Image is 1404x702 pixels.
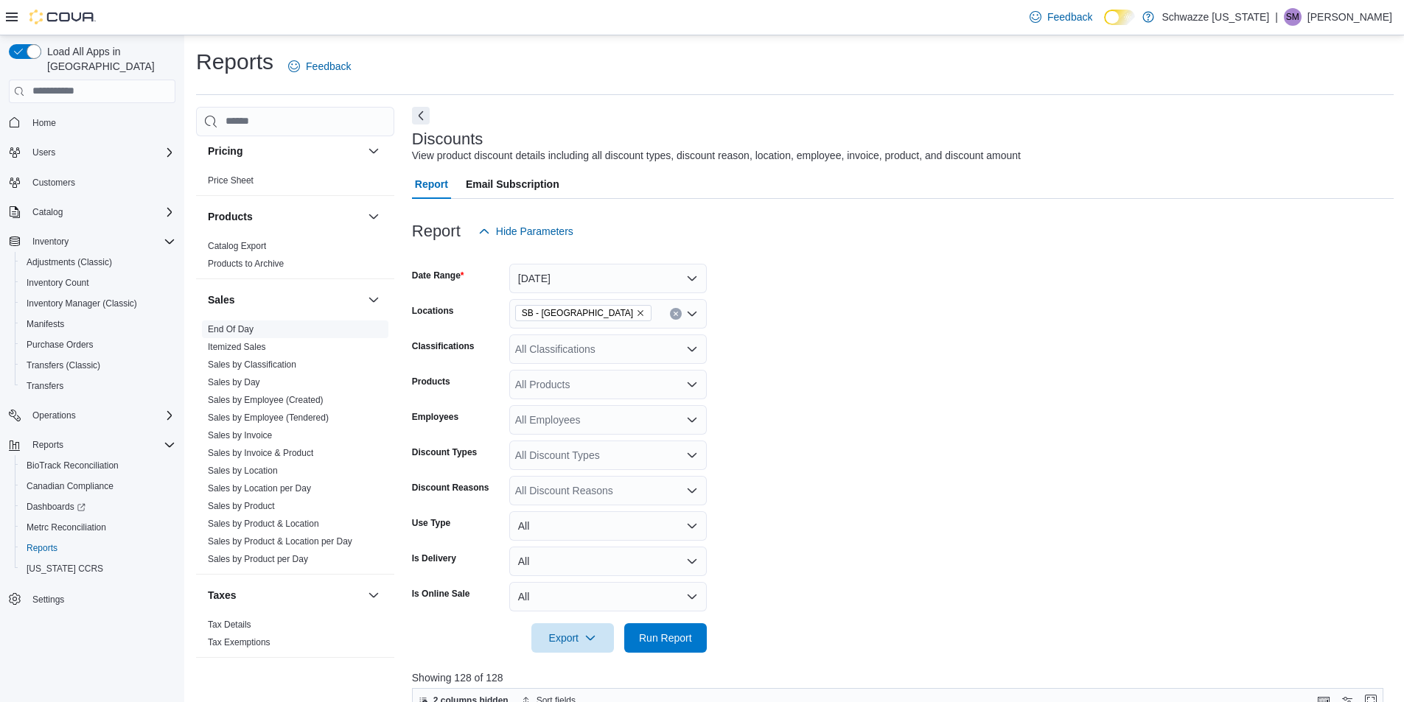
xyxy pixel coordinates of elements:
span: Users [27,144,175,161]
span: Adjustments (Classic) [27,256,112,268]
button: Inventory Count [15,273,181,293]
button: Open list of options [686,414,698,426]
label: Is Online Sale [412,588,470,600]
a: Sales by Day [208,377,260,387]
button: Inventory [27,233,74,250]
span: Inventory Manager (Classic) [21,295,175,312]
span: Email Subscription [466,169,559,199]
span: BioTrack Reconciliation [27,460,119,471]
a: Reports [21,539,63,557]
span: Catalog [27,203,175,221]
div: Pricing [196,172,394,195]
a: Itemized Sales [208,342,266,352]
span: Run Report [639,631,692,645]
button: BioTrack Reconciliation [15,455,181,476]
p: | [1275,8,1278,26]
span: Inventory [27,233,175,250]
p: Showing 128 of 128 [412,670,1394,685]
button: Transfers (Classic) [15,355,181,376]
span: Sales by Employee (Created) [208,394,324,406]
span: Metrc Reconciliation [21,519,175,536]
button: Open list of options [686,449,698,461]
span: Inventory Count [21,274,175,292]
a: Sales by Employee (Tendered) [208,413,329,423]
p: Schwazze [US_STATE] [1162,8,1269,26]
a: Tax Exemptions [208,637,270,647]
span: Manifests [21,315,175,333]
span: Sales by Product [208,500,275,512]
label: Discount Reasons [412,482,489,494]
span: Users [32,147,55,158]
a: Inventory Count [21,274,95,292]
span: Dashboards [21,498,175,516]
a: Inventory Manager (Classic) [21,295,143,312]
span: SB - Longmont [515,305,652,321]
span: Catalog [32,206,63,218]
span: Price Sheet [208,175,254,186]
span: Hide Parameters [496,224,573,239]
span: Transfers [21,377,175,395]
div: Sales [196,320,394,574]
span: Sales by Classification [208,359,296,371]
a: Sales by Location per Day [208,483,311,494]
div: Steph Morales [1284,8,1302,26]
span: Home [32,117,56,129]
span: Transfers (Classic) [27,359,100,371]
span: Itemized Sales [208,341,266,353]
button: Products [365,208,383,225]
input: Dark Mode [1104,10,1135,25]
span: Settings [27,589,175,608]
button: Sales [208,292,362,307]
a: Transfers [21,377,69,395]
a: [US_STATE] CCRS [21,560,109,578]
label: Is Delivery [412,552,456,564]
button: Products [208,209,362,224]
a: Sales by Employee (Created) [208,395,324,405]
button: Sales [365,291,383,309]
button: Inventory Manager (Classic) [15,293,181,314]
span: Sales by Product per Day [208,553,308,565]
button: Open list of options [686,308,698,320]
a: Catalog Export [208,241,266,251]
span: [US_STATE] CCRS [27,563,103,575]
span: Report [415,169,448,199]
button: Reports [15,538,181,558]
span: Load All Apps in [GEOGRAPHIC_DATA] [41,44,175,74]
label: Employees [412,411,458,423]
button: Hide Parameters [472,217,579,246]
span: Operations [32,410,76,421]
a: Adjustments (Classic) [21,253,118,271]
button: Manifests [15,314,181,334]
h3: Products [208,209,253,224]
span: Settings [32,594,64,606]
button: Run Report [624,623,707,653]
button: Canadian Compliance [15,476,181,496]
span: Inventory [32,236,69,248]
span: Export [540,623,605,653]
span: Customers [27,173,175,192]
button: Operations [3,405,181,426]
button: Open list of options [686,343,698,355]
a: Home [27,114,62,132]
button: [DATE] [509,264,707,293]
span: BioTrack Reconciliation [21,457,175,474]
button: Taxes [208,588,362,603]
span: Sales by Product & Location per Day [208,536,352,547]
a: Sales by Location [208,466,278,476]
h1: Reports [196,47,273,77]
span: Feedback [306,59,351,74]
button: [US_STATE] CCRS [15,558,181,579]
button: Taxes [365,586,383,604]
span: Purchase Orders [21,336,175,354]
span: Canadian Compliance [27,480,113,492]
span: Transfers (Classic) [21,357,175,374]
button: Open list of options [686,379,698,390]
span: Sales by Location per Day [208,482,311,494]
nav: Complex example [9,106,175,648]
a: Sales by Product [208,501,275,511]
span: Products to Archive [208,258,284,270]
label: Products [412,376,450,387]
button: All [509,547,707,576]
a: Manifests [21,315,70,333]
